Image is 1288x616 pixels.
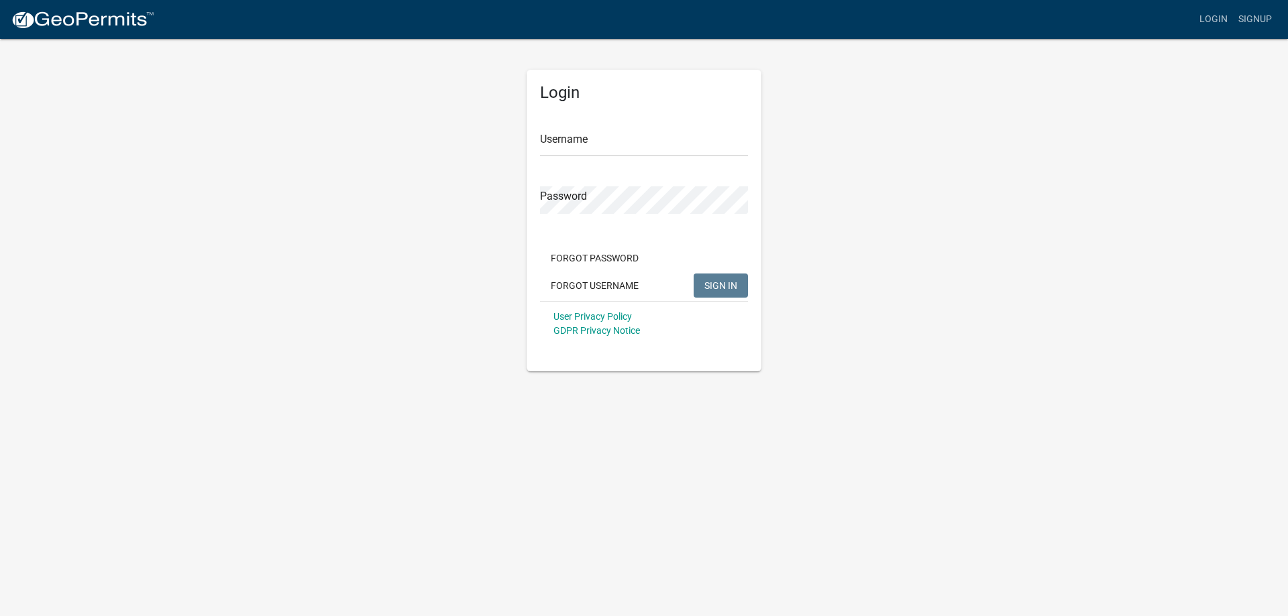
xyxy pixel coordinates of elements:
a: Login [1194,7,1233,32]
span: SIGN IN [704,280,737,290]
button: SIGN IN [694,273,748,298]
a: Signup [1233,7,1277,32]
button: Forgot Username [540,273,649,298]
button: Forgot Password [540,246,649,270]
a: GDPR Privacy Notice [553,325,640,336]
h5: Login [540,83,748,103]
a: User Privacy Policy [553,311,632,322]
